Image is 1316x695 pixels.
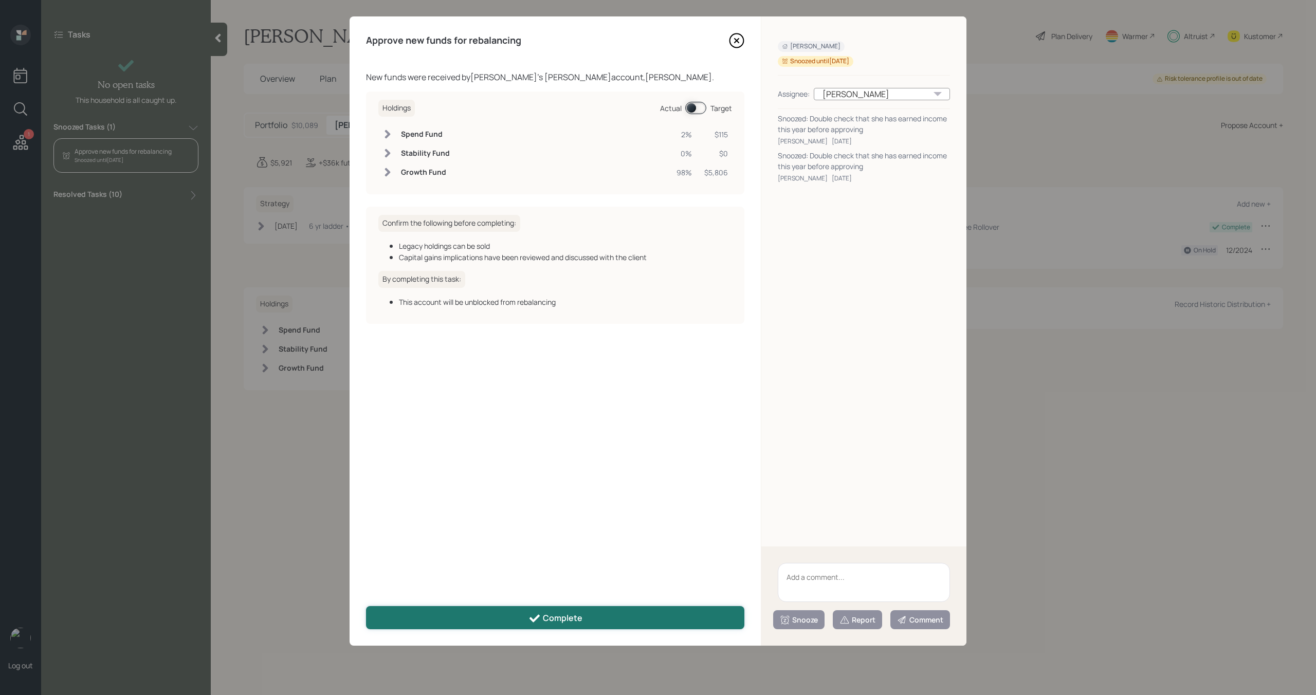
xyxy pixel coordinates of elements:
div: Snoozed until [DATE] [782,57,849,66]
h6: Holdings [378,100,415,117]
div: $0 [704,148,728,159]
h6: Stability Fund [401,149,450,158]
h6: Confirm the following before completing: [378,215,520,232]
h6: Growth Fund [401,168,450,177]
div: [DATE] [832,174,852,183]
div: [DATE] [832,137,852,146]
div: Actual [660,103,682,114]
div: Snoozed: Double check that she has earned income this year before approving [778,113,950,135]
div: [PERSON_NAME] [782,42,840,51]
h6: By completing this task: [378,271,465,288]
div: [PERSON_NAME] [778,137,828,146]
h4: Approve new funds for rebalancing [366,35,521,46]
h6: Spend Fund [401,130,450,139]
div: Comment [897,615,943,625]
div: Complete [528,612,582,625]
div: 2% [677,129,692,140]
div: Snooze [780,615,818,625]
button: Report [833,610,882,629]
div: This account will be unblocked from rebalancing [399,297,732,307]
div: Legacy holdings can be sold [399,241,732,251]
button: Comment [890,610,950,629]
div: 0% [677,148,692,159]
div: Snoozed: Double check that she has earned income this year before approving [778,150,950,172]
div: $115 [704,129,728,140]
div: Report [839,615,875,625]
button: Snooze [773,610,825,629]
div: Target [710,103,732,114]
div: [PERSON_NAME] [814,88,950,100]
div: Capital gains implications have been reviewed and discussed with the client [399,252,732,263]
button: Complete [366,606,744,629]
div: 98% [677,167,692,178]
div: [PERSON_NAME] [778,174,828,183]
div: Assignee: [778,88,810,99]
div: $5,806 [704,167,728,178]
div: New funds were received by [PERSON_NAME] 's [PERSON_NAME] account, [PERSON_NAME] . [366,71,744,83]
